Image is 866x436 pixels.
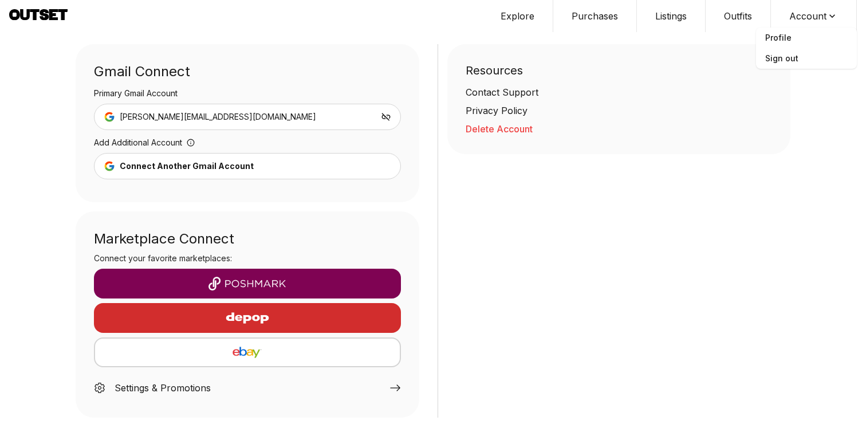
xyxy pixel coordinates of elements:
div: Gmail Connect [94,62,401,88]
div: Resources [466,62,773,85]
img: Poshmark logo [103,277,392,290]
button: Delete Account [466,122,773,136]
h3: Connect your favorite marketplaces: [94,253,401,264]
div: Add Additional Account [94,137,401,153]
img: Depop logo [198,304,297,332]
img: eBay logo [104,345,391,359]
button: Poshmark logo [94,269,401,298]
a: Settings & Promotions [94,372,401,399]
button: Depop logo [94,303,401,333]
button: eBay logo [94,337,401,367]
div: Connect Another Gmail Account [120,160,254,172]
a: Privacy Policy [466,104,773,117]
div: Marketplace Connect [94,230,401,248]
span: [PERSON_NAME][EMAIL_ADDRESS][DOMAIN_NAME] [120,111,316,123]
a: Contact Support [466,85,773,99]
button: Connect Another Gmail Account [94,153,401,179]
div: Settings & Promotions [115,381,211,395]
a: Profile [756,28,857,48]
div: Primary Gmail Account [94,88,401,104]
span: Sign out [756,48,857,69]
